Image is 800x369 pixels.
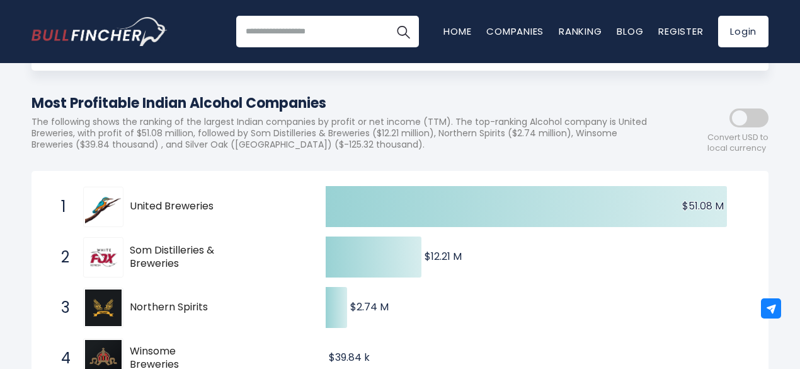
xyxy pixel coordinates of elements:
[31,93,655,114] h1: Most Profitable Indian Alcohol Companies
[559,25,602,38] a: Ranking
[425,249,462,264] text: $12.21 M
[130,301,225,314] span: Northern Spirits
[55,247,67,268] span: 2
[31,17,167,46] a: Go to homepage
[682,199,724,213] text: $51.08 M
[85,239,122,276] img: Som Distilleries & Breweries
[350,300,389,314] text: $2.74 M
[31,17,168,46] img: Bullfincher logo
[85,189,122,225] img: United Breweries
[130,244,225,271] span: Som Distilleries & Breweries
[55,297,67,319] span: 3
[658,25,703,38] a: Register
[85,290,122,326] img: Northern Spirits
[617,25,643,38] a: Blog
[55,196,67,218] span: 1
[329,350,370,365] text: $39.84 k
[130,200,225,213] span: United Breweries
[707,132,769,154] span: Convert USD to local currency
[486,25,544,38] a: Companies
[387,16,419,47] button: Search
[718,16,769,47] a: Login
[443,25,471,38] a: Home
[31,116,655,151] p: The following shows the ranking of the largest Indian companies by profit or net income (TTM). Th...
[55,348,67,369] span: 4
